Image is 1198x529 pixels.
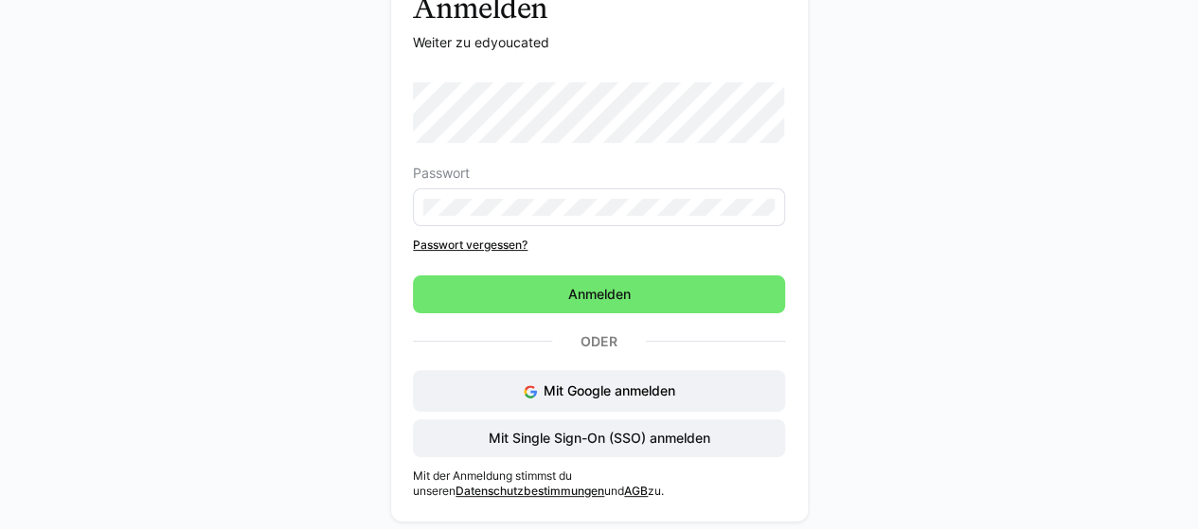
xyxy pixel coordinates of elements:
[544,382,675,398] span: Mit Google anmelden
[624,484,648,498] a: AGB
[413,419,785,457] button: Mit Single Sign-On (SSO) anmelden
[486,429,713,448] span: Mit Single Sign-On (SSO) anmelden
[413,166,470,181] span: Passwort
[413,238,785,253] a: Passwort vergessen?
[565,285,634,304] span: Anmelden
[413,275,785,313] button: Anmelden
[413,33,785,52] p: Weiter zu edyoucated
[552,328,645,355] p: Oder
[413,370,785,412] button: Mit Google anmelden
[456,484,604,498] a: Datenschutzbestimmungen
[413,468,785,499] p: Mit der Anmeldung stimmst du unseren und zu.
